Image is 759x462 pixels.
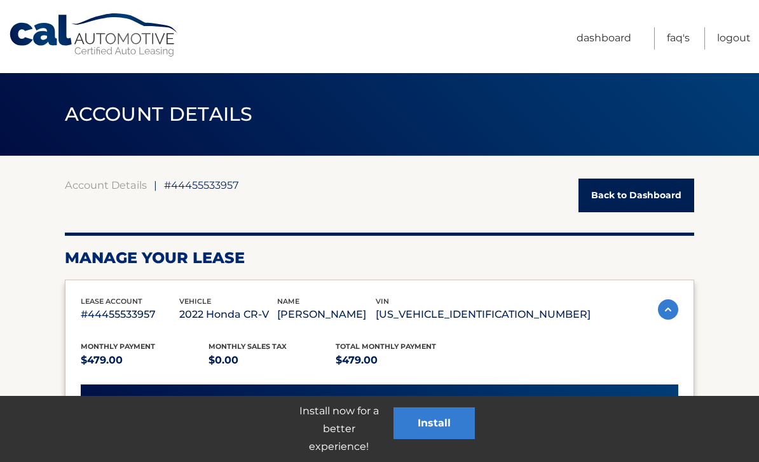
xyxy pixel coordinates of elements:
[667,27,690,50] a: FAQ's
[577,27,631,50] a: Dashboard
[154,179,157,191] span: |
[277,306,376,323] p: [PERSON_NAME]
[336,351,463,369] p: $479.00
[65,179,147,191] a: Account Details
[179,297,211,306] span: vehicle
[65,102,253,126] span: ACCOUNT DETAILS
[164,179,239,191] span: #44455533957
[277,297,299,306] span: name
[284,402,393,456] p: Install now for a better experience!
[376,306,591,323] p: [US_VEHICLE_IDENTIFICATION_NUMBER]
[209,351,336,369] p: $0.00
[658,299,678,320] img: accordion-active.svg
[393,407,475,439] button: Install
[179,306,278,323] p: 2022 Honda CR-V
[578,179,694,212] a: Back to Dashboard
[65,248,694,268] h2: Manage Your Lease
[81,351,209,369] p: $479.00
[8,13,180,58] a: Cal Automotive
[209,342,287,351] span: Monthly sales Tax
[376,297,389,306] span: vin
[336,342,436,351] span: Total Monthly Payment
[81,297,142,306] span: lease account
[717,27,751,50] a: Logout
[81,342,155,351] span: Monthly Payment
[81,306,179,323] p: #44455533957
